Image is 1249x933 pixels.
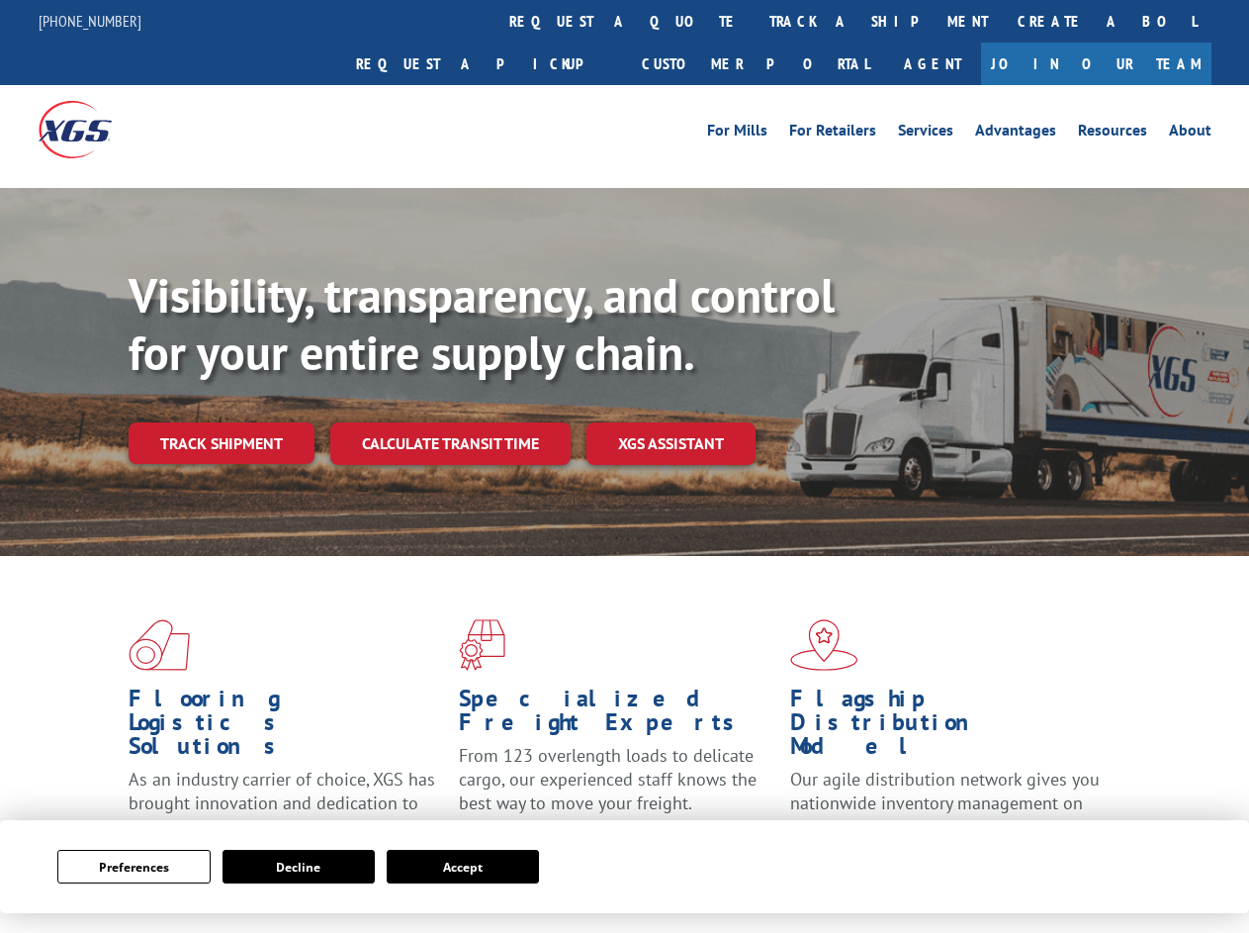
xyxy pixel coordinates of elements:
a: For Retailers [789,123,876,144]
a: Calculate transit time [330,422,571,465]
a: About [1169,123,1211,144]
a: Track shipment [129,422,314,464]
span: As an industry carrier of choice, XGS has brought innovation and dedication to flooring logistics... [129,768,435,838]
a: Request a pickup [341,43,627,85]
span: Our agile distribution network gives you nationwide inventory management on demand. [790,768,1100,838]
a: Customer Portal [627,43,884,85]
a: XGS ASSISTANT [586,422,756,465]
h1: Flooring Logistics Solutions [129,687,444,768]
button: Decline [223,850,375,884]
b: Visibility, transparency, and control for your entire supply chain. [129,264,835,383]
a: Resources [1078,123,1147,144]
button: Accept [387,850,539,884]
button: Preferences [57,850,210,884]
img: xgs-icon-total-supply-chain-intelligence-red [129,619,190,671]
img: xgs-icon-focused-on-flooring-red [459,619,505,671]
h1: Specialized Freight Experts [459,687,774,744]
a: Advantages [975,123,1056,144]
img: xgs-icon-flagship-distribution-model-red [790,619,858,671]
a: Agent [884,43,981,85]
a: Services [898,123,953,144]
a: [PHONE_NUMBER] [39,11,141,31]
a: Join Our Team [981,43,1211,85]
a: For Mills [707,123,767,144]
h1: Flagship Distribution Model [790,687,1106,768]
p: From 123 overlength loads to delicate cargo, our experienced staff knows the best way to move you... [459,744,774,832]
